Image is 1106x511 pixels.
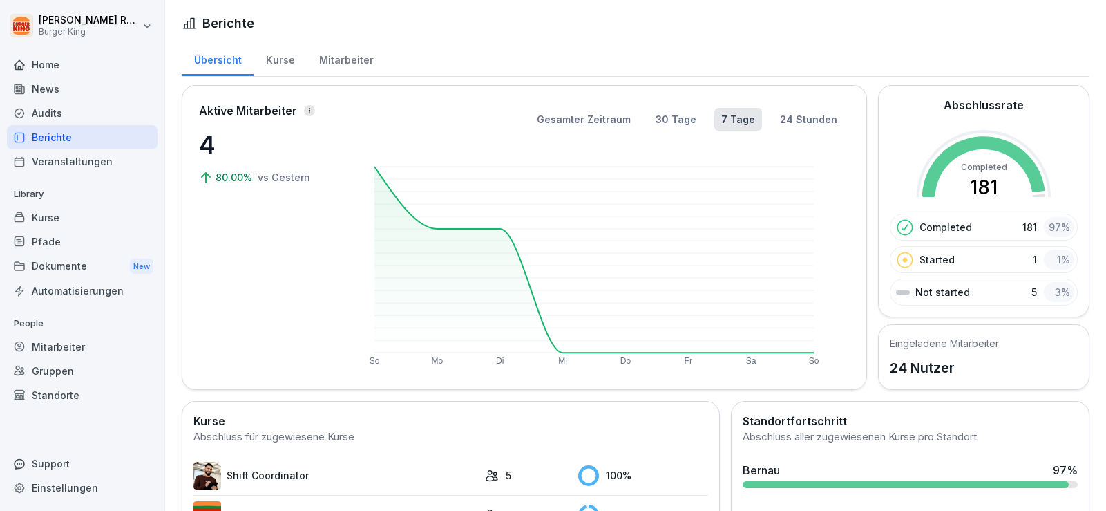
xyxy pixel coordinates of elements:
[193,462,221,490] img: q4kvd0p412g56irxfxn6tm8s.png
[7,452,158,476] div: Support
[202,14,254,32] h1: Berichte
[919,220,972,234] p: Completed
[258,170,310,185] p: vs Gestern
[307,41,385,76] a: Mitarbeiter
[919,252,955,267] p: Started
[743,462,780,479] div: Bernau
[506,468,511,483] p: 5
[1022,220,1037,234] p: 181
[370,356,380,366] text: So
[915,285,970,299] p: Not started
[743,429,1078,445] div: Abschluss aller zugewiesenen Kurse pro Standort
[7,254,158,279] div: Dokumente
[743,413,1078,429] h2: Standortfortschritt
[7,335,158,359] a: Mitarbeiter
[193,413,708,429] h2: Kurse
[745,356,756,366] text: Sa
[7,205,158,230] a: Kurse
[216,170,255,185] p: 80.00%
[1044,282,1074,302] div: 3 %
[7,254,158,279] a: DokumenteNew
[7,230,158,254] a: Pfade
[199,102,297,119] p: Aktive Mitarbeiter
[39,27,140,37] p: Burger King
[193,462,478,490] a: Shift Coordinator
[193,429,708,445] div: Abschluss für zugewiesene Kurse
[254,41,307,76] a: Kurse
[684,356,692,366] text: Fr
[7,101,158,125] a: Audits
[1053,462,1078,479] div: 97 %
[620,356,631,366] text: Do
[39,15,140,26] p: [PERSON_NAME] Rohrich
[1044,217,1074,237] div: 97 %
[7,77,158,101] a: News
[773,108,844,131] button: 24 Stunden
[7,383,158,407] a: Standorte
[737,456,1083,494] a: Bernau97%
[182,41,254,76] a: Übersicht
[1033,252,1037,267] p: 1
[130,259,153,275] div: New
[7,359,158,383] a: Gruppen
[7,125,158,149] a: Berichte
[7,476,158,500] a: Einstellungen
[944,97,1024,113] h2: Abschlussrate
[199,126,337,163] p: 4
[714,108,762,131] button: 7 Tage
[578,465,708,486] div: 100 %
[1031,285,1037,299] p: 5
[890,336,999,351] h5: Eingeladene Mitarbeiter
[530,108,638,131] button: Gesamter Zeitraum
[7,313,158,335] p: People
[1044,250,1074,270] div: 1 %
[496,356,504,366] text: Di
[7,149,158,174] a: Veranstaltungen
[431,356,443,366] text: Mo
[7,279,158,303] a: Automatisierungen
[558,356,567,366] text: Mi
[7,183,158,205] p: Library
[808,356,819,366] text: So
[890,357,999,378] p: 24 Nutzer
[649,108,703,131] button: 30 Tage
[7,53,158,77] a: Home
